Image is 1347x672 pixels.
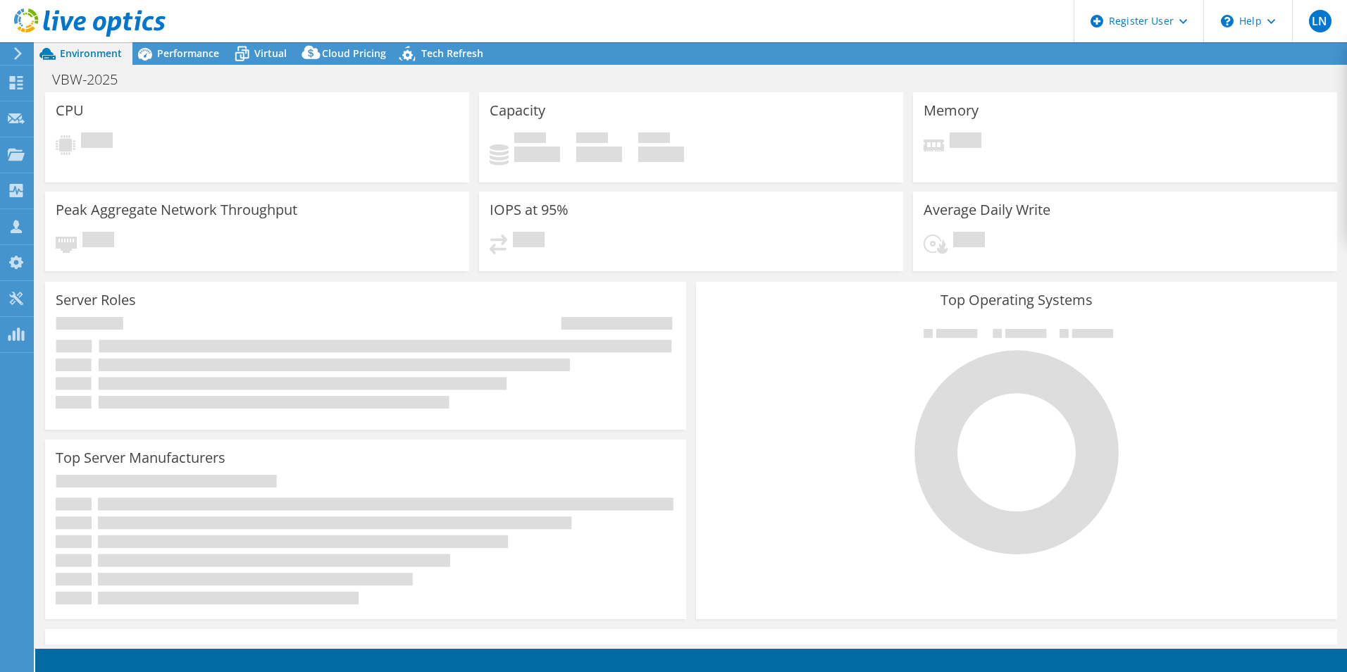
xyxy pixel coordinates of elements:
[924,103,979,118] h3: Memory
[950,132,981,151] span: Pending
[46,72,139,87] h1: VBW-2025
[157,46,219,60] span: Performance
[322,46,386,60] span: Cloud Pricing
[56,202,297,218] h3: Peak Aggregate Network Throughput
[514,132,546,147] span: Used
[924,202,1050,218] h3: Average Daily Write
[60,46,122,60] span: Environment
[638,132,670,147] span: Total
[576,132,608,147] span: Free
[514,147,560,162] h4: 0 GiB
[513,232,545,251] span: Pending
[576,147,622,162] h4: 0 GiB
[638,147,684,162] h4: 0 GiB
[1309,10,1332,32] span: LN
[56,103,84,118] h3: CPU
[254,46,287,60] span: Virtual
[490,103,545,118] h3: Capacity
[81,132,113,151] span: Pending
[490,202,569,218] h3: IOPS at 95%
[707,292,1327,308] h3: Top Operating Systems
[82,232,114,251] span: Pending
[56,292,136,308] h3: Server Roles
[953,232,985,251] span: Pending
[421,46,483,60] span: Tech Refresh
[1221,15,1234,27] svg: \n
[56,450,225,466] h3: Top Server Manufacturers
